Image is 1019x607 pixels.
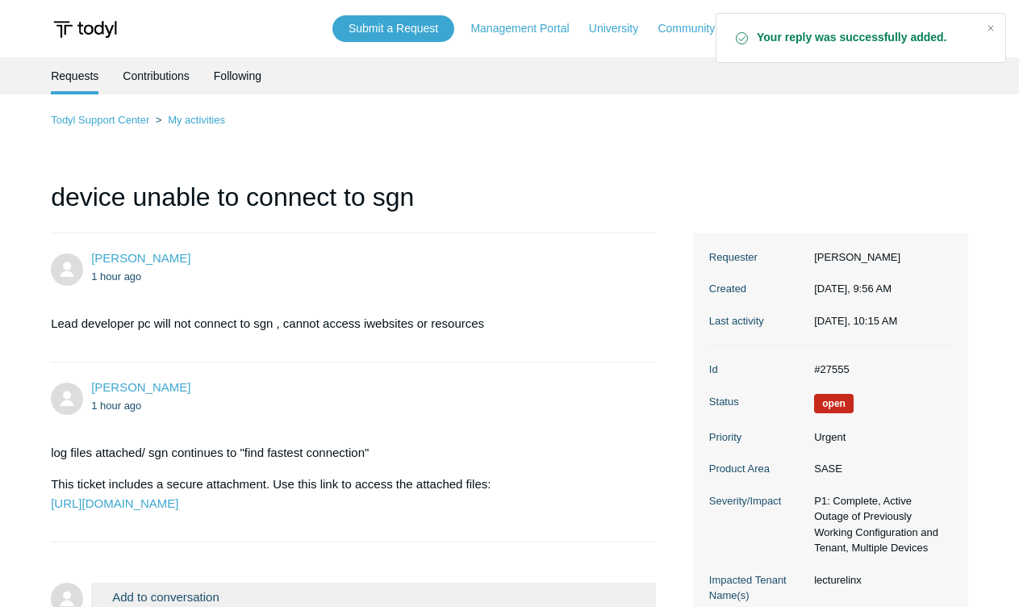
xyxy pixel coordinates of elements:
time: 08/20/2025, 09:56 [91,270,141,283]
div: Close [979,17,1002,40]
dt: Status [709,394,806,410]
p: log files attached/ sgn continues to "find fastest connection" [51,443,640,463]
a: My activities [168,114,225,126]
dt: Impacted Tenant Name(s) [709,572,806,604]
h1: device unable to connect to sgn [51,178,656,233]
dt: Last activity [709,313,806,329]
time: 08/20/2025, 09:56 [814,283,892,295]
a: Todyl Support Center [51,114,149,126]
time: 08/20/2025, 10:15 [91,400,141,412]
a: Management Portal [470,20,585,37]
dt: Product Area [709,461,806,477]
p: Lead developer pc will not connect to sgn , cannot access iwebsites or resources [51,314,640,333]
dt: Id [709,362,806,378]
span: We are working on a response for you [814,394,854,413]
dt: Requester [709,249,806,266]
dd: P1: Complete, Active Outage of Previously Working Configuration and Tenant, Multiple Devices [806,493,952,556]
a: Community [658,20,731,37]
li: Requests [51,57,98,94]
p: This ticket includes a secure attachment. Use this link to access the attached files: [51,475,640,513]
time: 08/20/2025, 10:15 [814,315,897,327]
a: Following [214,57,261,94]
dd: SASE [806,461,952,477]
dd: [PERSON_NAME] [806,249,952,266]
a: [PERSON_NAME] [91,380,190,394]
dt: Priority [709,429,806,446]
a: Submit a Request [332,15,454,42]
dd: #27555 [806,362,952,378]
dt: Severity/Impact [709,493,806,509]
span: Greg Remmers [91,251,190,265]
li: My activities [152,114,225,126]
span: Greg Remmers [91,380,190,394]
dt: Created [709,281,806,297]
a: [URL][DOMAIN_NAME] [51,496,178,510]
li: Todyl Support Center [51,114,152,126]
dd: Urgent [806,429,952,446]
a: [PERSON_NAME] [91,251,190,265]
img: Todyl Support Center Help Center home page [51,15,119,44]
a: University [589,20,654,37]
a: Contributions [123,57,190,94]
strong: Your reply was successfully added. [757,30,973,46]
dd: lecturelinx [806,572,952,588]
